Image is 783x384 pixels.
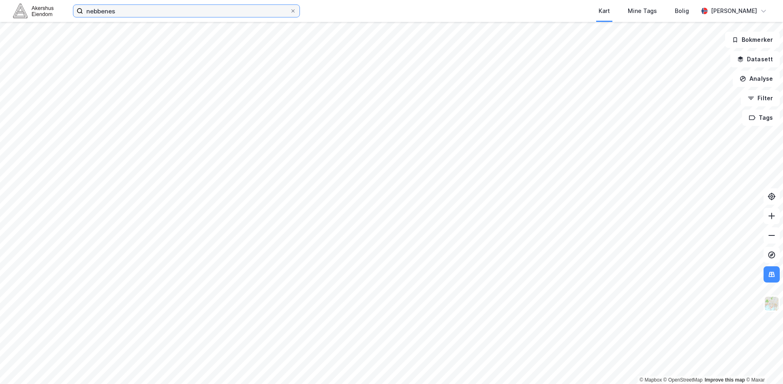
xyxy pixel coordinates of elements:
button: Tags [742,110,780,126]
a: Mapbox [640,377,662,383]
div: [PERSON_NAME] [711,6,757,16]
a: OpenStreetMap [663,377,703,383]
button: Datasett [730,51,780,67]
button: Analyse [733,71,780,87]
div: Kontrollprogram for chat [742,345,783,384]
a: Improve this map [705,377,745,383]
button: Bokmerker [725,32,780,48]
iframe: Chat Widget [742,345,783,384]
div: Kart [599,6,610,16]
img: Z [764,296,779,311]
input: Søk på adresse, matrikkel, gårdeiere, leietakere eller personer [83,5,290,17]
button: Filter [741,90,780,106]
div: Mine Tags [628,6,657,16]
img: akershus-eiendom-logo.9091f326c980b4bce74ccdd9f866810c.svg [13,4,53,18]
div: Bolig [675,6,689,16]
